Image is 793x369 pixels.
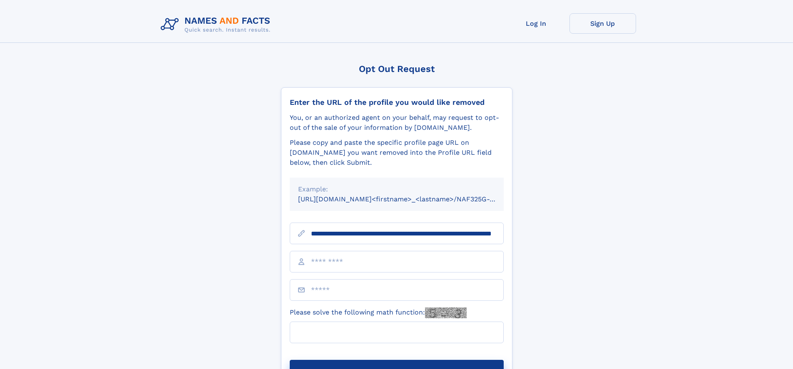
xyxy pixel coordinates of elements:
small: [URL][DOMAIN_NAME]<firstname>_<lastname>/NAF325G-xxxxxxxx [298,195,520,203]
div: Please copy and paste the specific profile page URL on [DOMAIN_NAME] you want removed into the Pr... [290,138,504,168]
div: You, or an authorized agent on your behalf, may request to opt-out of the sale of your informatio... [290,113,504,133]
div: Example: [298,184,495,194]
div: Enter the URL of the profile you would like removed [290,98,504,107]
a: Log In [503,13,569,34]
label: Please solve the following math function: [290,307,467,318]
a: Sign Up [569,13,636,34]
div: Opt Out Request [281,64,512,74]
img: Logo Names and Facts [157,13,277,36]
